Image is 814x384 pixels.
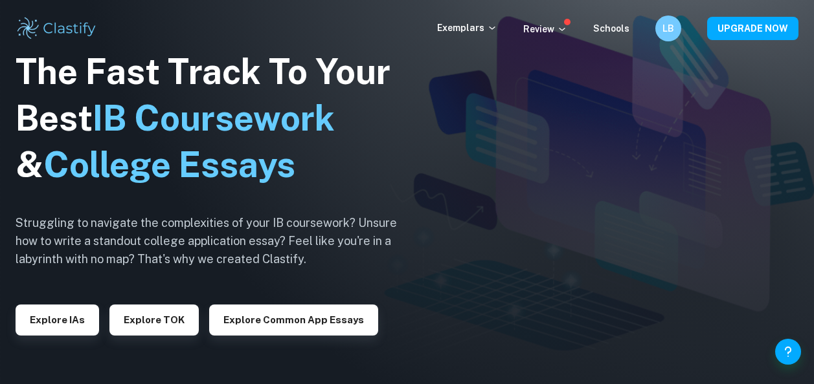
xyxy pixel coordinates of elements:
[109,304,199,336] button: Explore TOK
[523,22,567,36] p: Review
[109,313,199,325] a: Explore TOK
[209,304,378,336] button: Explore Common App essays
[16,214,417,268] h6: Struggling to navigate the complexities of your IB coursework? Unsure how to write a standout col...
[437,21,497,35] p: Exemplars
[707,17,798,40] button: UPGRADE NOW
[16,16,98,41] img: Clastify logo
[775,339,801,365] button: Help and Feedback
[43,144,295,185] span: College Essays
[16,304,99,336] button: Explore IAs
[593,23,629,34] a: Schools
[655,16,681,41] button: LB
[16,313,99,325] a: Explore IAs
[661,21,676,36] h6: LB
[16,48,417,188] h1: The Fast Track To Your Best &
[209,313,378,325] a: Explore Common App essays
[93,98,335,138] span: IB Coursework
